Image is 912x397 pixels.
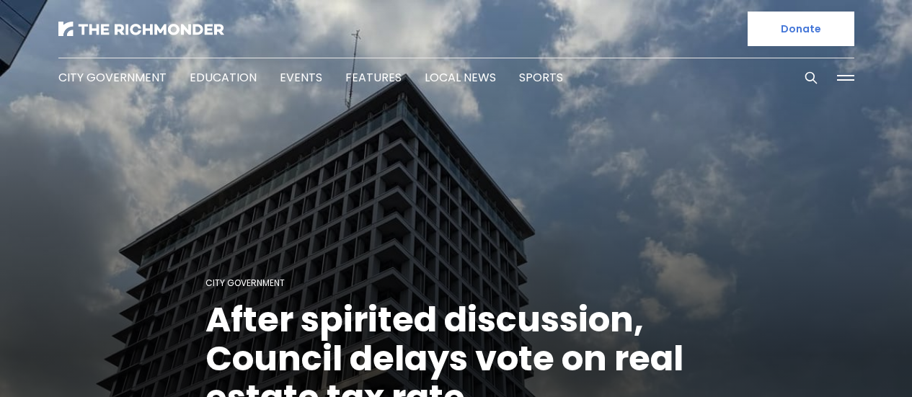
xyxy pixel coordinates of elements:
a: Sports [519,69,563,86]
a: Events [280,69,322,86]
button: Search this site [800,67,822,89]
a: Features [345,69,402,86]
a: Education [190,69,257,86]
a: City Government [205,277,285,289]
img: The Richmonder [58,22,224,36]
iframe: portal-trigger [552,326,912,397]
a: Local News [425,69,496,86]
a: Donate [748,12,854,46]
a: City Government [58,69,167,86]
